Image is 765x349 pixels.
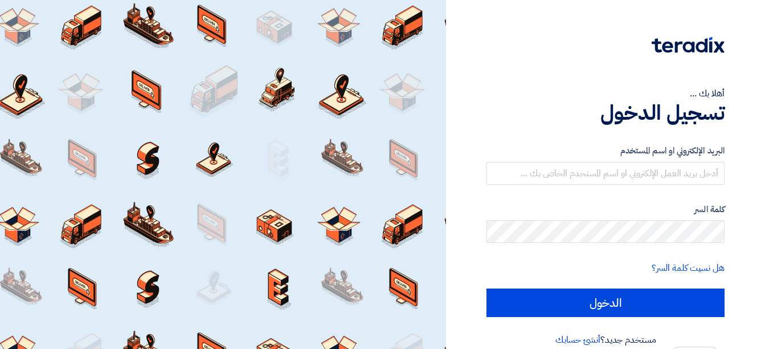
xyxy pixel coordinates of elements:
a: هل نسيت كلمة السر؟ [652,261,725,275]
img: Teradix logo [652,37,725,53]
label: كلمة السر [486,203,725,216]
a: أنشئ حسابك [555,333,600,347]
label: البريد الإلكتروني او اسم المستخدم [486,144,725,157]
input: الدخول [486,289,725,317]
h1: تسجيل الدخول [486,100,725,125]
div: أهلا بك ... [486,87,725,100]
div: مستخدم جديد؟ [486,333,725,347]
input: أدخل بريد العمل الإلكتروني او اسم المستخدم الخاص بك ... [486,162,725,185]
